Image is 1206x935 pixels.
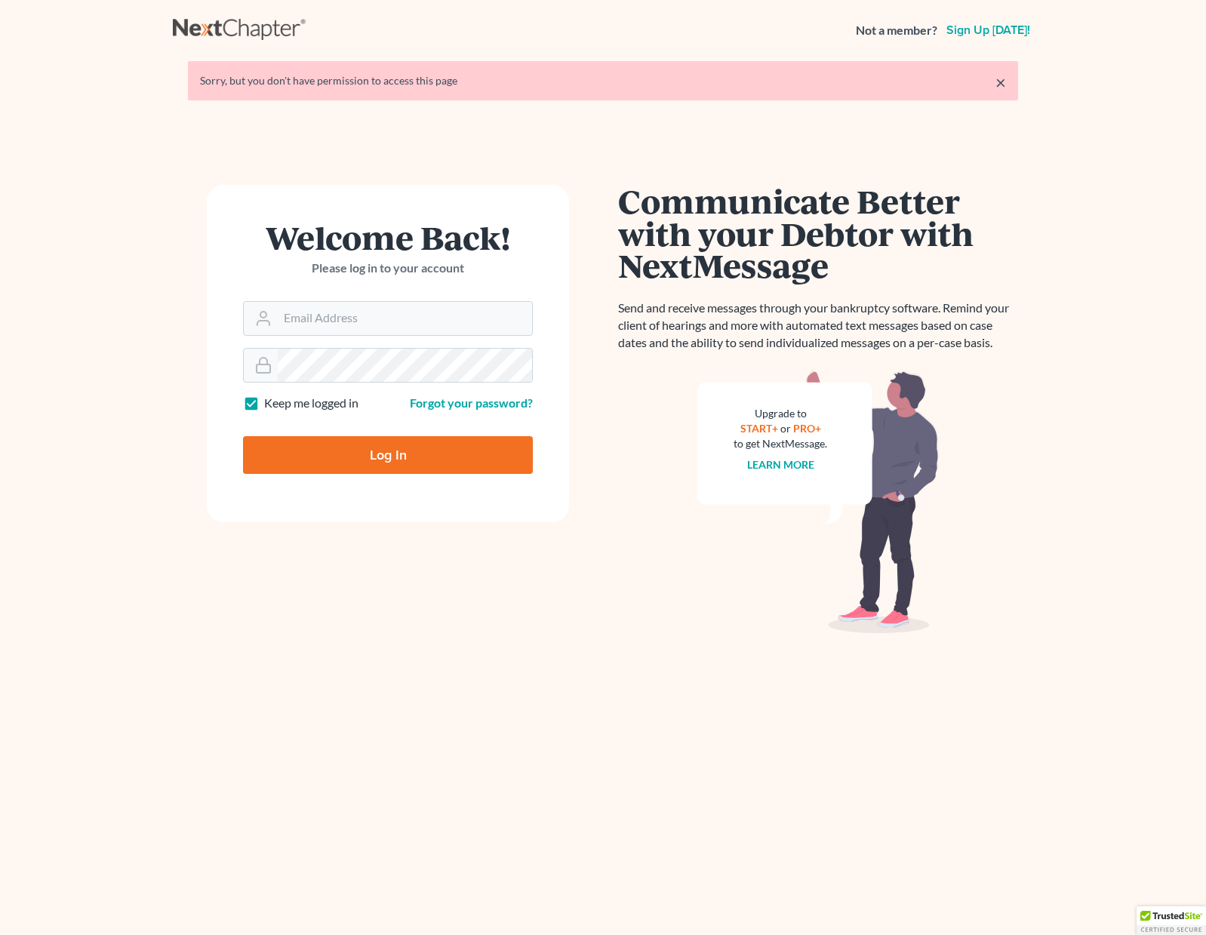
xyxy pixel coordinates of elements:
[264,395,358,412] label: Keep me logged in
[243,260,533,277] p: Please log in to your account
[747,458,814,471] a: Learn more
[243,221,533,254] h1: Welcome Back!
[410,395,533,410] a: Forgot your password?
[618,185,1018,281] h1: Communicate Better with your Debtor with NextMessage
[278,302,532,335] input: Email Address
[995,73,1006,91] a: ×
[943,24,1033,36] a: Sign up [DATE]!
[740,422,778,435] a: START+
[618,300,1018,352] p: Send and receive messages through your bankruptcy software. Remind your client of hearings and mo...
[1137,906,1206,935] div: TrustedSite Certified
[856,22,937,39] strong: Not a member?
[780,422,791,435] span: or
[734,436,827,451] div: to get NextMessage.
[734,406,827,421] div: Upgrade to
[697,370,939,634] img: nextmessage_bg-59042aed3d76b12b5cd301f8e5b87938c9018125f34e5fa2b7a6b67550977c72.svg
[793,422,821,435] a: PRO+
[200,73,1006,88] div: Sorry, but you don't have permission to access this page
[243,436,533,474] input: Log In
